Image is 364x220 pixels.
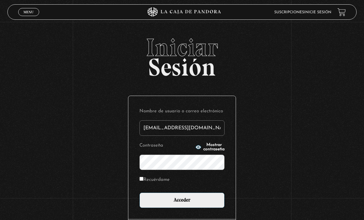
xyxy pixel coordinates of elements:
label: Contraseña [139,141,193,150]
span: Mostrar contraseña [203,143,225,152]
a: View your shopping cart [337,8,346,16]
h2: Sesión [7,35,357,75]
input: Recuérdame [139,177,143,181]
a: Suscripciones [274,10,304,14]
span: Menu [23,10,34,14]
a: Inicie sesión [304,10,331,14]
button: Mostrar contraseña [195,143,225,152]
span: Iniciar [7,35,357,60]
span: Cerrar [22,15,36,20]
label: Nombre de usuario o correo electrónico [139,107,225,115]
input: Acceder [139,193,225,208]
label: Recuérdame [139,176,170,184]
